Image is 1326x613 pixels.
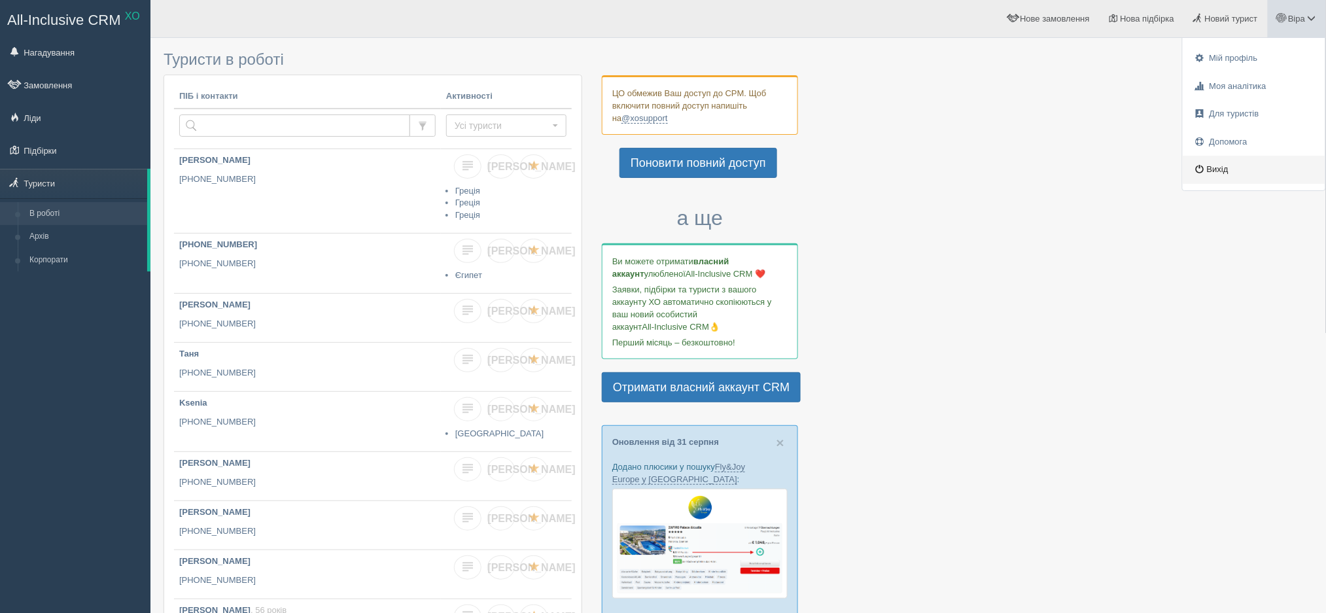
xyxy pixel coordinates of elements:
a: [PERSON_NAME] [487,299,515,323]
span: All-Inclusive CRM [7,12,121,28]
th: Активності [441,85,572,109]
p: [PHONE_NUMBER] [179,318,436,330]
p: Перший місяць – безкоштовно! [612,336,788,349]
a: Поновити повний доступ [619,148,777,178]
p: [PHONE_NUMBER] [179,367,436,379]
b: Ksenia [179,398,207,408]
span: [PERSON_NAME] [488,562,576,573]
b: [PERSON_NAME] [179,507,251,517]
a: Греція [455,210,480,220]
a: Моя аналітика [1183,73,1325,101]
a: [PERSON_NAME] [487,348,515,372]
p: [PHONE_NUMBER] [179,416,436,429]
a: @xosupport [621,113,667,124]
a: Мій профіль [1183,44,1325,73]
a: [PERSON_NAME] [487,555,515,580]
a: [PERSON_NAME] [487,239,515,263]
p: [PHONE_NUMBER] [179,574,436,587]
a: [GEOGRAPHIC_DATA] [455,429,544,438]
a: [PERSON_NAME] [487,506,515,531]
a: [PERSON_NAME] [487,397,515,421]
span: [PERSON_NAME] [488,513,576,524]
a: [PERSON_NAME] [PHONE_NUMBER] [174,294,441,342]
a: Оновлення від 31 серпня [612,437,719,447]
b: [PERSON_NAME] [179,458,251,468]
p: [PHONE_NUMBER] [179,173,436,186]
b: [PERSON_NAME] [179,556,251,566]
h3: а ще [602,207,798,230]
b: власний аккаунт [612,256,729,279]
button: Close [776,436,784,449]
a: Таня [PHONE_NUMBER] [174,343,441,391]
span: Туристи в роботі [164,50,284,68]
span: [PERSON_NAME] [488,355,576,366]
a: All-Inclusive CRM XO [1,1,150,37]
span: Нова підбірка [1121,14,1175,24]
a: [PERSON_NAME] [PHONE_NUMBER] [174,501,441,550]
span: All-Inclusive CRM ❤️ [686,269,765,279]
a: Єгипет [455,270,482,280]
span: [PERSON_NAME] [488,404,576,415]
a: Греція [455,198,480,207]
span: [PERSON_NAME] [488,245,576,256]
p: [PHONE_NUMBER] [179,476,436,489]
sup: XO [125,10,140,22]
span: Новий турист [1205,14,1258,24]
div: ЦО обмежив Ваш доступ до СРМ. Щоб включити повний доступ напишіть на [602,75,798,135]
p: Заявки, підбірки та туристи з вашого аккаунту ХО автоматично скопіюються у ваш новий особистий ак... [612,283,788,333]
span: Мій профіль [1210,53,1258,63]
a: [PERSON_NAME] [487,154,515,179]
span: Усі туристи [455,119,550,132]
a: [PERSON_NAME] [487,457,515,482]
img: fly-joy-de-proposal-crm-for-travel-agency.png [612,489,788,599]
p: Ви можете отримати улюбленої [612,255,788,280]
p: [PHONE_NUMBER] [179,525,436,538]
th: ПІБ і контакти [174,85,441,109]
a: В роботі [24,202,147,226]
a: Fly&Joy Europe у [GEOGRAPHIC_DATA] [612,462,745,485]
span: [PERSON_NAME] [488,464,576,475]
p: Додано плюсики у пошуку : [612,461,788,485]
span: [PERSON_NAME] [488,306,576,317]
b: Таня [179,349,199,359]
a: [PERSON_NAME] [PHONE_NUMBER] [174,452,441,500]
a: Корпорати [24,249,147,272]
a: [PERSON_NAME] [PHONE_NUMBER] [174,550,441,599]
a: [PERSON_NAME] [PHONE_NUMBER] [174,149,441,233]
span: Для туристів [1210,109,1259,118]
span: All-Inclusive CRM👌 [642,322,720,332]
a: Ksenia [PHONE_NUMBER] [174,392,441,451]
p: [PHONE_NUMBER] [179,258,436,270]
a: [PHONE_NUMBER] [PHONE_NUMBER] [174,234,441,293]
a: Архів [24,225,147,249]
span: Допомога [1210,137,1247,147]
a: Отримати власний аккаунт CRM [602,372,801,402]
a: Допомога [1183,128,1325,156]
span: × [776,435,784,450]
button: Усі туристи [446,114,567,137]
input: Пошук за ПІБ, паспортом або контактами [179,114,410,137]
b: [PERSON_NAME] [179,300,251,309]
a: Греція [455,186,480,196]
span: [PERSON_NAME] [488,161,576,172]
span: Віра [1288,14,1305,24]
span: Нове замовлення [1020,14,1089,24]
a: Вихід [1183,156,1325,184]
span: Моя аналітика [1210,81,1266,91]
b: [PHONE_NUMBER] [179,239,257,249]
a: Для туристів [1183,100,1325,128]
b: [PERSON_NAME] [179,155,251,165]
